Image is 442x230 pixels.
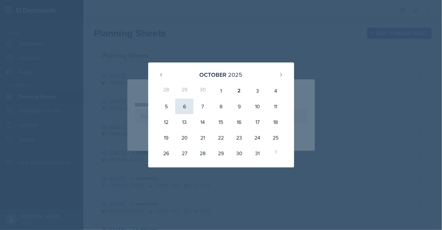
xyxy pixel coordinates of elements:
[248,99,266,114] div: 10
[200,70,227,79] div: October
[248,83,266,99] div: 3
[266,130,285,145] div: 25
[248,130,266,145] div: 24
[193,99,212,114] div: 7
[230,83,248,99] div: 2
[212,130,230,145] div: 22
[175,99,193,114] div: 6
[157,145,176,161] div: 26
[248,145,266,161] div: 31
[157,99,176,114] div: 5
[266,99,285,114] div: 11
[175,145,193,161] div: 27
[230,114,248,130] div: 16
[266,145,285,161] div: 1
[266,83,285,99] div: 4
[212,83,230,99] div: 1
[175,83,193,99] div: 29
[212,145,230,161] div: 29
[175,114,193,130] div: 13
[212,114,230,130] div: 15
[230,99,248,114] div: 9
[175,130,193,145] div: 20
[157,130,176,145] div: 19
[157,114,176,130] div: 12
[230,145,248,161] div: 30
[193,114,212,130] div: 14
[212,99,230,114] div: 8
[266,114,285,130] div: 18
[230,130,248,145] div: 23
[157,83,176,99] div: 28
[228,70,243,79] div: 2025
[248,114,266,130] div: 17
[193,83,212,99] div: 30
[193,145,212,161] div: 28
[193,130,212,145] div: 21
